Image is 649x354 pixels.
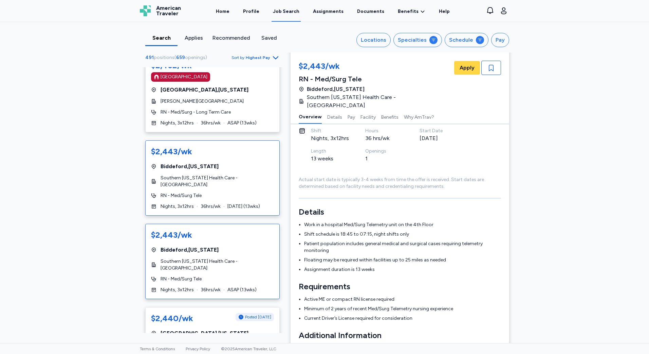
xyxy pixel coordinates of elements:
[161,246,219,254] span: Biddeford , [US_STATE]
[299,206,501,217] h3: Details
[304,296,501,303] li: Active ME or compact RN license required
[365,155,403,163] div: 1
[161,162,219,171] span: Biddeford , [US_STATE]
[161,175,274,188] span: Southern [US_STATE] Health Care - [GEOGRAPHIC_DATA]
[273,8,299,15] div: Job Search
[304,306,501,312] li: Minimum of 2 years of recent Med/Surg Telemetry nursing experience
[304,257,501,263] li: Floating may be required within facilities up to 25 miles as needed
[299,74,453,84] div: RN - Med/Surg Tele
[348,110,355,124] button: Pay
[449,36,473,44] div: Schedule
[161,192,202,199] span: RN - Med/Surg Tele
[404,110,434,124] button: Why AmTrav?
[365,127,403,134] div: Hours
[299,176,501,190] div: Actual start date is typically 3-4 weeks from time the offer is received. Start dates are determi...
[201,203,221,210] span: 36 hrs/wk
[176,55,185,60] span: 659
[227,203,260,210] span: [DATE] ( 13 wks)
[311,148,349,155] div: Length
[299,61,453,73] div: $2,443/wk
[307,93,449,110] span: Southern [US_STATE] Health Care - [GEOGRAPHIC_DATA]
[186,347,210,351] a: Privacy Policy
[221,347,276,351] span: © 2025 American Traveler, LLC
[256,34,282,42] div: Saved
[246,55,270,60] span: Highest Pay
[393,33,442,47] button: Specialties
[454,61,480,75] button: Apply
[460,64,475,72] span: Apply
[161,203,194,210] span: Nights, 3x12hrs
[148,34,175,42] div: Search
[311,127,349,134] div: Shift
[161,276,202,282] span: RN - Med/Surg Tele
[140,5,151,16] img: Logo
[304,315,501,322] li: Current Driver’s License required for consideration
[161,86,248,94] span: [GEOGRAPHIC_DATA] , [US_STATE]
[365,134,403,142] div: 36 hrs/wk
[227,287,257,293] span: ASAP ( 13 wks)
[227,120,257,126] span: ASAP ( 13 wks)
[304,266,501,273] li: Assignment duration is 13 weeks
[398,36,427,44] div: Specialties
[365,148,403,155] div: Openings
[185,55,205,60] span: openings
[398,8,419,15] span: Benefits
[304,221,501,228] li: Work in a hospital Med/Surg Telemetry unit on the 4th Floor
[356,33,391,47] button: Locations
[154,55,174,60] span: positions
[360,110,376,124] button: Facility
[445,33,488,47] button: Schedule
[245,314,271,320] span: Posted [DATE]
[299,281,501,292] h3: Requirements
[491,33,509,47] button: Pay
[361,36,386,44] div: Locations
[145,55,154,60] span: 491
[180,34,207,42] div: Applies
[420,134,458,142] div: [DATE]
[231,55,244,60] span: Sort by
[307,85,365,93] span: Biddeford , [US_STATE]
[151,313,193,324] div: $2,440/wk
[161,109,231,116] span: RN - Med/Surg - Long Term Care
[140,347,175,351] a: Terms & Conditions
[212,34,250,42] div: Recommended
[156,5,181,16] span: American Traveler
[420,127,458,134] div: Start Date
[231,54,280,62] button: Sort byHighest Pay
[496,36,505,44] div: Pay
[161,120,194,126] span: Nights, 3x12hrs
[299,330,501,341] h3: Additional Information
[304,231,501,238] li: Shift schedule is 18:45 to 07:15, night shifts only
[201,287,221,293] span: 36 hrs/wk
[161,98,244,105] span: [PERSON_NAME][GEOGRAPHIC_DATA]
[145,54,210,61] div: ( )
[381,110,398,124] button: Benefits
[311,155,349,163] div: 13 weeks
[272,1,301,22] a: Job Search
[161,329,248,337] span: [GEOGRAPHIC_DATA] , [US_STATE]
[161,74,207,80] div: [GEOGRAPHIC_DATA]
[304,240,501,254] li: Patient population includes general medical and surgical cases requiring telemetry monitoring
[311,134,349,142] div: Nights, 3x12hrs
[161,287,194,293] span: Nights, 3x12hrs
[201,120,221,126] span: 36 hrs/wk
[299,110,322,124] button: Overview
[161,258,274,272] span: Southern [US_STATE] Health Care - [GEOGRAPHIC_DATA]
[327,110,342,124] button: Details
[151,146,192,157] div: $2,443/wk
[398,8,425,15] a: Benefits
[151,230,192,240] div: $2,443/wk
